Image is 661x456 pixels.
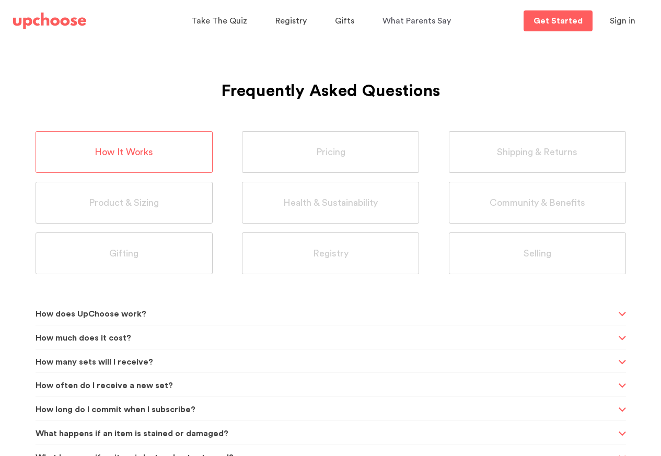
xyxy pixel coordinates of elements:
[13,13,86,29] img: UpChoose
[335,11,357,31] a: Gifts
[497,146,577,158] span: Shipping & Returns
[597,10,648,31] button: Sign in
[275,11,310,31] a: Registry
[95,146,153,158] span: How It Works
[382,17,451,25] span: What Parents Say
[283,197,378,209] span: Health & Sustainability
[13,10,86,32] a: UpChoose
[36,397,616,423] span: How long do I commit when I subscribe?
[36,421,616,447] span: What happens if an item is stained or damaged?
[36,373,616,399] span: How often do I receive a new set?
[610,17,635,25] span: Sign in
[36,325,616,351] span: How much does it cost?
[36,55,626,104] h1: Frequently Asked Questions
[534,17,583,25] p: Get Started
[313,248,349,260] span: Registry
[36,301,616,327] span: How does UpChoose work?
[89,197,159,209] span: Product & Sizing
[524,248,551,260] span: Selling
[316,146,345,158] span: Pricing
[36,349,616,375] span: How many sets will I receive?
[490,197,585,209] span: Community & Benefits
[191,17,247,25] span: Take The Quiz
[335,17,354,25] span: Gifts
[275,17,307,25] span: Registry
[191,11,250,31] a: Take The Quiz
[109,248,138,260] span: Gifting
[524,10,593,31] a: Get Started
[382,11,454,31] a: What Parents Say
